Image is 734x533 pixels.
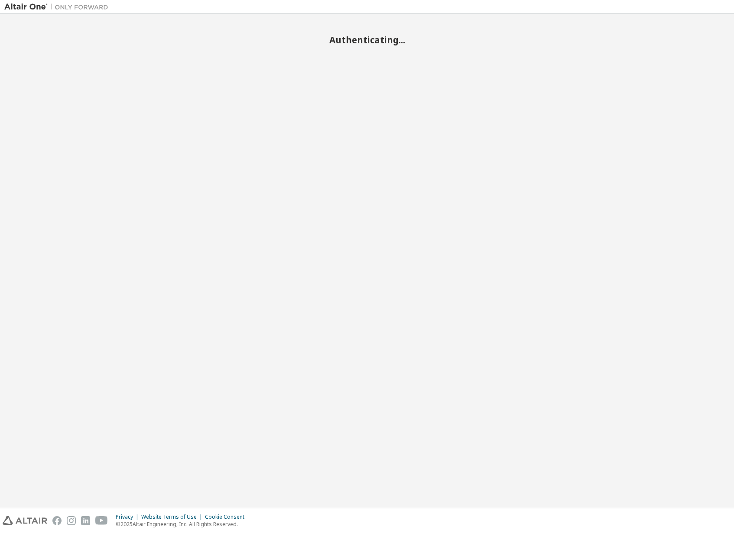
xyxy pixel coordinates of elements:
[52,516,62,525] img: facebook.svg
[116,514,141,520] div: Privacy
[116,520,250,528] p: © 2025 Altair Engineering, Inc. All Rights Reserved.
[67,516,76,525] img: instagram.svg
[141,514,205,520] div: Website Terms of Use
[95,516,108,525] img: youtube.svg
[81,516,90,525] img: linkedin.svg
[3,516,47,525] img: altair_logo.svg
[4,3,113,11] img: Altair One
[205,514,250,520] div: Cookie Consent
[4,34,730,45] h2: Authenticating...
